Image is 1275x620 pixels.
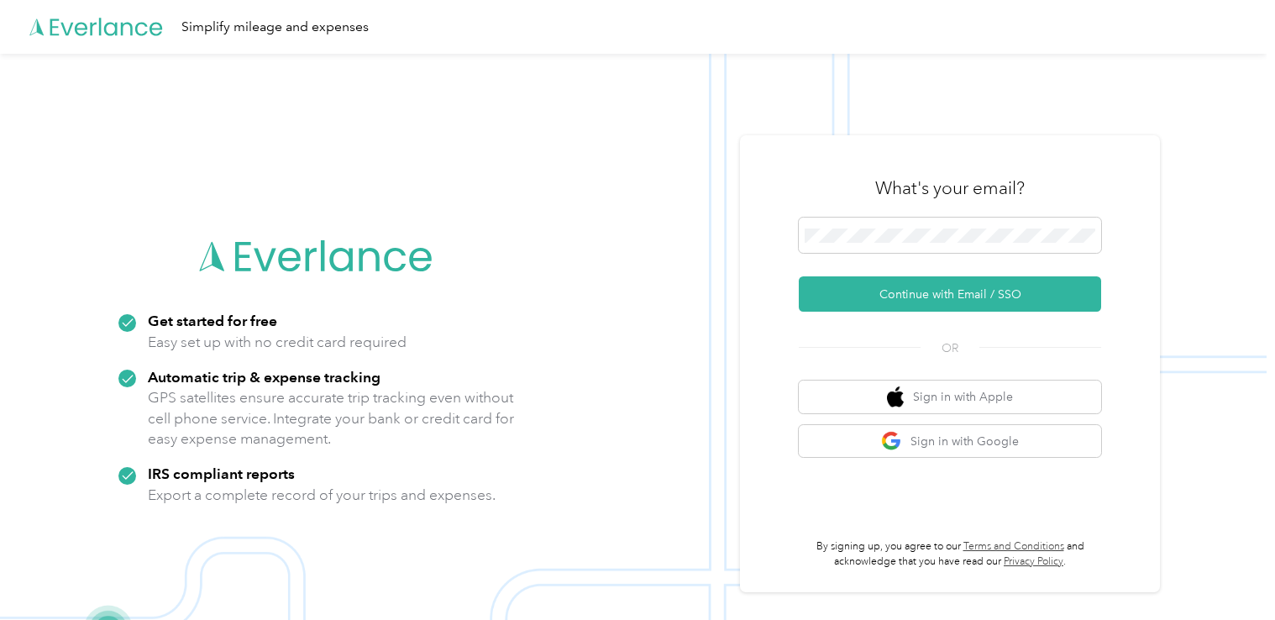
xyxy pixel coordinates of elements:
button: Continue with Email / SSO [799,276,1101,312]
button: google logoSign in with Google [799,425,1101,458]
a: Privacy Policy [1004,555,1063,568]
span: OR [921,339,979,357]
p: Export a complete record of your trips and expenses. [148,485,496,506]
h3: What's your email? [875,176,1025,200]
strong: Automatic trip & expense tracking [148,368,380,386]
p: By signing up, you agree to our and acknowledge that you have read our . [799,539,1101,569]
button: apple logoSign in with Apple [799,381,1101,413]
p: GPS satellites ensure accurate trip tracking even without cell phone service. Integrate your bank... [148,387,515,449]
div: Simplify mileage and expenses [181,17,369,38]
a: Terms and Conditions [963,540,1064,553]
strong: IRS compliant reports [148,465,295,482]
strong: Get started for free [148,312,277,329]
img: google logo [881,431,902,452]
p: Easy set up with no credit card required [148,332,407,353]
img: apple logo [887,386,904,407]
